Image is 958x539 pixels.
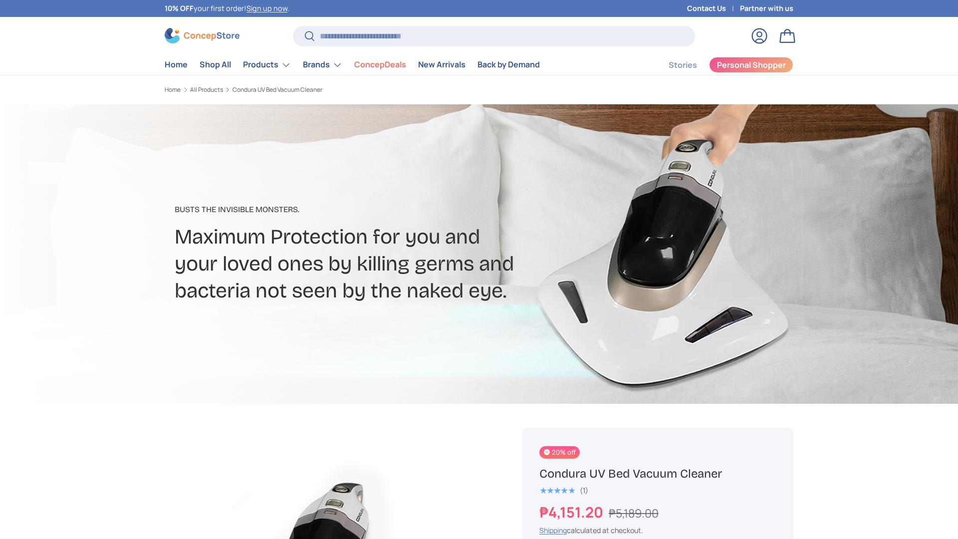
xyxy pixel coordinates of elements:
[687,3,740,14] a: Contact Us
[740,3,793,14] a: Partner with us
[175,204,558,216] p: Busts The Invisible Monsters​.
[243,55,291,75] a: Products
[580,487,588,494] div: (1)
[539,486,575,496] span: ★★★★★
[539,446,580,459] span: 20% off
[297,55,348,75] summary: Brands
[165,55,188,74] a: Home
[165,87,181,93] a: Home
[418,55,466,74] a: New Arrivals
[246,3,287,13] a: Sign up now
[233,87,322,93] a: Condura UV Bed Vacuum Cleaner
[539,486,575,495] div: 5.0 out of 5.0 stars
[717,61,786,69] span: Personal Shopper
[190,87,223,93] a: All Products
[175,224,558,304] h2: Maximum Protection for you and your loved ones by killing germs and bacteria not seen by the nake...
[709,57,793,73] a: Personal Shopper
[165,3,194,13] strong: 10% OFF
[200,55,231,74] a: Shop All
[354,55,406,74] a: ConcepDeals
[539,502,606,522] strong: ₱4,151.20
[539,484,588,495] a: 5.0 out of 5.0 stars (1)
[478,55,540,74] a: Back by Demand
[165,3,289,14] p: your first order! .
[669,55,697,75] a: Stories
[539,526,567,535] a: Shipping
[165,28,239,43] img: ConcepStore
[539,525,776,536] div: calculated at checkout.
[165,55,540,75] nav: Primary
[165,85,498,94] nav: Breadcrumbs
[303,55,342,75] a: Brands
[237,55,297,75] summary: Products
[645,55,793,75] nav: Secondary
[609,505,659,521] s: ₱5,189.00
[539,466,776,482] h1: Condura UV Bed Vacuum Cleaner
